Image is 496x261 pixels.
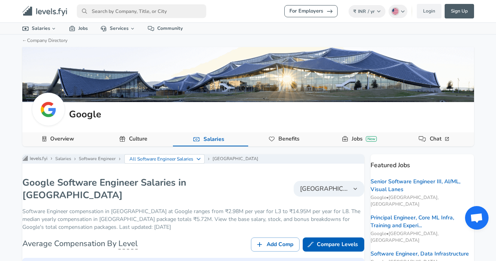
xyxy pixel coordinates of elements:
[22,176,258,201] h1: Google Software Engineer Salaries in [GEOGRAPHIC_DATA]
[200,133,227,146] a: Salaries
[389,5,407,18] button: English (US)
[417,4,441,18] a: Login
[79,156,116,162] a: Software Engineer
[392,8,398,15] img: English (US)
[371,250,469,258] a: Software Engineer, Data Infrastructure
[55,156,71,162] a: Salaries
[371,178,474,193] a: Senior Software Engineer III, AI/ML, Visual Lanes
[371,214,474,230] a: Principal Engineer, Core ML Infra, Training and Experi...
[284,5,338,17] a: For Employers
[371,230,474,244] span: Google • [GEOGRAPHIC_DATA], [GEOGRAPHIC_DATA]
[16,23,63,34] a: Salaries
[126,132,151,146] a: Culture
[213,156,258,162] a: [GEOGRAPHIC_DATA]
[63,23,94,34] a: Jobs
[251,237,300,252] a: Add Comp
[427,132,454,146] a: Chat
[371,194,474,208] span: Google • [GEOGRAPHIC_DATA], [GEOGRAPHIC_DATA]
[368,8,375,15] span: / yr
[22,237,138,250] h6: Average Compensation By
[69,108,101,121] h5: Google
[118,238,138,250] span: Level
[445,4,474,18] a: Sign Up
[349,5,386,18] button: ₹INR/ yr
[77,4,206,18] input: Search by Company, Title, or City
[275,132,303,146] a: Benefits
[300,184,349,193] span: [GEOGRAPHIC_DATA]
[22,132,474,146] div: Company Data Navigation
[349,132,380,146] a: JobsNew
[303,237,364,252] a: Compare Levels
[40,102,56,117] img: google.webp
[366,136,377,142] div: New
[294,181,364,197] button: [GEOGRAPHIC_DATA]
[22,208,364,231] p: Software Engineer compensation in [GEOGRAPHIC_DATA] at Google ranges from ₹2.98M per year for L3 ...
[47,132,77,146] a: Overview
[22,37,67,44] a: ←Company Directory
[94,23,142,34] a: Services
[358,8,366,15] span: INR
[465,206,489,230] div: Open chat
[129,155,194,162] p: All Software Engineer Salaries
[353,8,356,15] span: ₹
[13,3,483,19] nav: primary
[371,154,474,170] p: Featured Jobs
[142,23,189,34] a: Community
